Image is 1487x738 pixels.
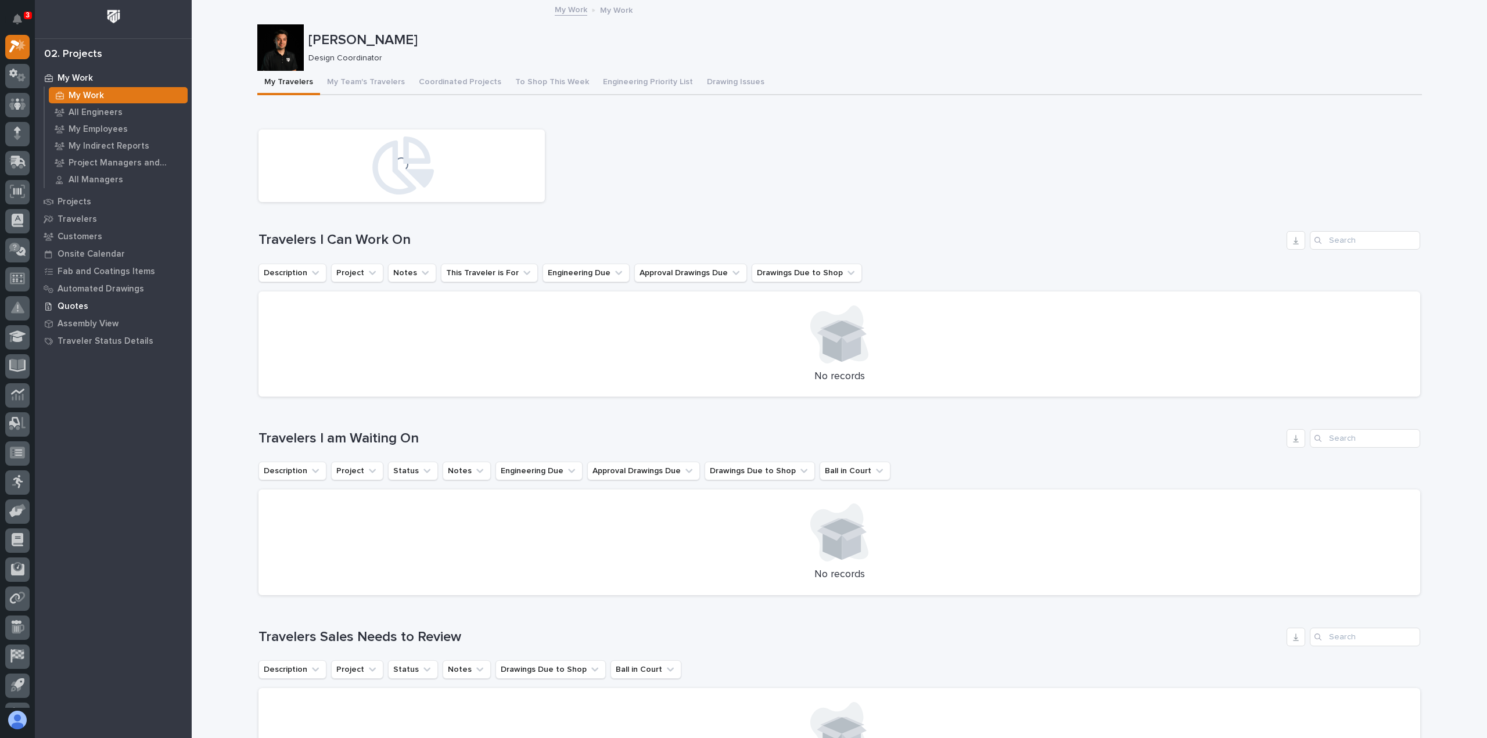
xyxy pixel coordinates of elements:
[258,430,1282,447] h1: Travelers I am Waiting On
[45,87,192,103] a: My Work
[45,171,192,188] a: All Managers
[258,232,1282,249] h1: Travelers I Can Work On
[331,264,383,282] button: Project
[412,71,508,95] button: Coordinated Projects
[443,660,491,679] button: Notes
[35,245,192,262] a: Onsite Calendar
[820,462,890,480] button: Ball in Court
[69,91,104,101] p: My Work
[596,71,700,95] button: Engineering Priority List
[69,158,183,168] p: Project Managers and Engineers
[331,462,383,480] button: Project
[272,370,1406,383] p: No records
[600,3,633,16] p: My Work
[543,264,630,282] button: Engineering Due
[35,228,192,245] a: Customers
[495,660,606,679] button: Drawings Due to Shop
[58,267,155,277] p: Fab and Coatings Items
[58,73,93,84] p: My Work
[69,124,128,135] p: My Employees
[15,14,30,33] div: Notifications3
[58,284,144,294] p: Automated Drawings
[44,48,102,61] div: 02. Projects
[45,154,192,171] a: Project Managers and Engineers
[272,568,1406,581] p: No records
[443,462,491,480] button: Notes
[320,71,412,95] button: My Team's Travelers
[258,264,326,282] button: Description
[705,462,815,480] button: Drawings Due to Shop
[587,462,700,480] button: Approval Drawings Due
[45,104,192,120] a: All Engineers
[45,121,192,137] a: My Employees
[35,69,192,87] a: My Work
[388,660,438,679] button: Status
[58,319,118,329] p: Assembly View
[69,175,123,185] p: All Managers
[58,232,102,242] p: Customers
[308,32,1417,49] p: [PERSON_NAME]
[45,138,192,154] a: My Indirect Reports
[103,6,124,27] img: Workspace Logo
[258,462,326,480] button: Description
[35,332,192,350] a: Traveler Status Details
[35,262,192,280] a: Fab and Coatings Items
[35,280,192,297] a: Automated Drawings
[752,264,862,282] button: Drawings Due to Shop
[495,462,583,480] button: Engineering Due
[258,629,1282,646] h1: Travelers Sales Needs to Review
[5,708,30,732] button: users-avatar
[58,336,153,347] p: Traveler Status Details
[35,297,192,315] a: Quotes
[58,301,88,312] p: Quotes
[634,264,747,282] button: Approval Drawings Due
[388,462,438,480] button: Status
[1310,231,1420,250] input: Search
[58,197,91,207] p: Projects
[610,660,681,679] button: Ball in Court
[35,210,192,228] a: Travelers
[555,2,587,16] a: My Work
[1310,429,1420,448] input: Search
[1310,628,1420,646] input: Search
[700,71,771,95] button: Drawing Issues
[58,214,97,225] p: Travelers
[35,193,192,210] a: Projects
[5,7,30,31] button: Notifications
[331,660,383,679] button: Project
[308,53,1413,63] p: Design Coordinator
[58,249,125,260] p: Onsite Calendar
[69,141,149,152] p: My Indirect Reports
[35,315,192,332] a: Assembly View
[257,71,320,95] button: My Travelers
[258,660,326,679] button: Description
[26,11,30,19] p: 3
[69,107,123,118] p: All Engineers
[508,71,596,95] button: To Shop This Week
[388,264,436,282] button: Notes
[441,264,538,282] button: This Traveler is For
